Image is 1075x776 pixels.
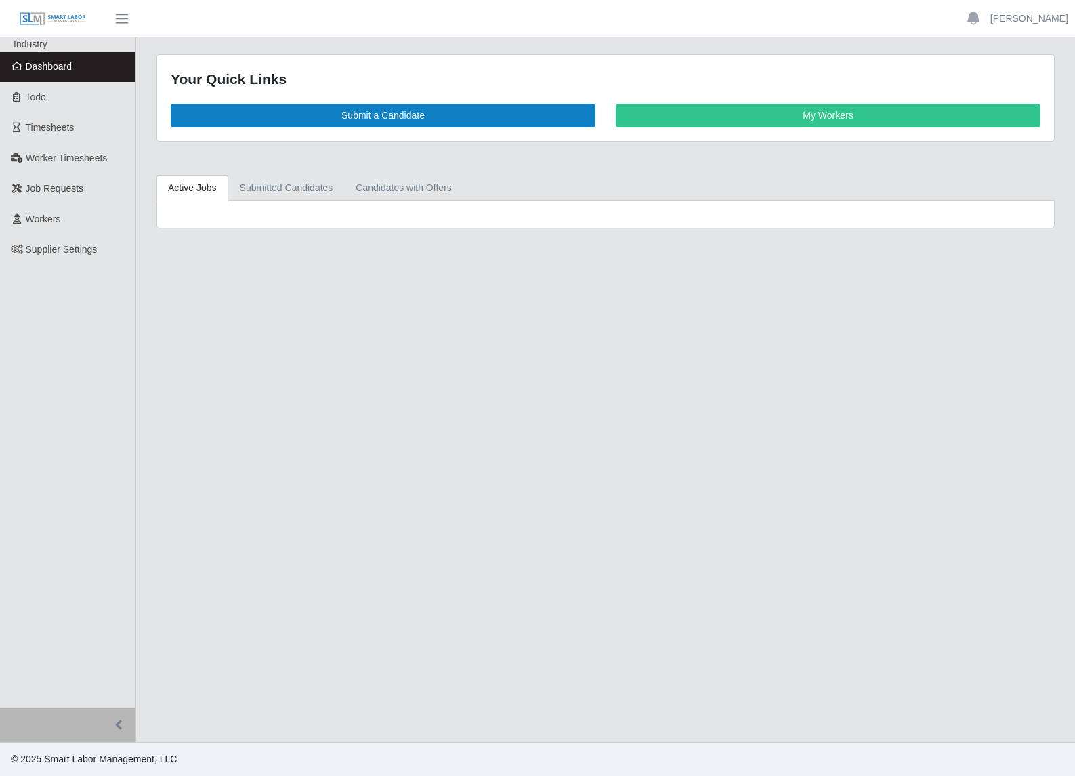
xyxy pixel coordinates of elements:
span: Worker Timesheets [26,152,107,163]
a: Candidates with Offers [344,175,463,201]
span: Supplier Settings [26,244,98,255]
div: Your Quick Links [171,68,1040,90]
a: Active Jobs [156,175,228,201]
a: [PERSON_NAME] [990,12,1068,26]
a: Submit a Candidate [171,104,595,127]
span: Timesheets [26,122,75,133]
span: Todo [26,91,46,102]
img: SLM Logo [19,12,87,26]
a: Submitted Candidates [228,175,345,201]
span: Industry [14,39,47,49]
span: Workers [26,213,61,224]
span: Job Requests [26,183,84,194]
span: © 2025 Smart Labor Management, LLC [11,754,177,764]
a: My Workers [616,104,1040,127]
span: Dashboard [26,61,72,72]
